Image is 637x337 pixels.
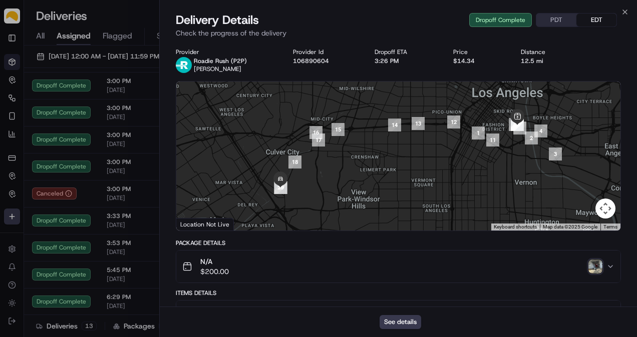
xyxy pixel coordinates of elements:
[10,224,18,232] div: 📗
[200,266,229,276] span: $200.00
[21,95,39,113] img: 8571987876998_91fb9ceb93ad5c398215_72.jpg
[176,289,621,297] div: Items Details
[176,28,621,38] p: Check the progress of the delivery
[10,172,26,188] img: Abdus Syed
[176,250,620,282] button: N/A$200.00photo_proof_of_delivery image
[380,315,421,329] button: See details
[494,223,537,230] button: Keyboard shortcuts
[375,57,437,65] div: 3:26 PM
[328,119,349,140] div: 15
[10,9,30,29] img: Nash
[505,114,526,135] div: 8
[194,57,247,65] p: Roadie Rush (P2P)
[45,95,164,105] div: Start new chat
[26,64,180,74] input: Got a question? Start typing here...
[543,224,597,229] span: Map data ©2025 Google
[6,219,81,237] a: 📗Knowledge Base
[20,223,77,233] span: Knowledge Base
[10,39,182,55] p: Welcome 👋
[521,48,575,56] div: Distance
[453,57,505,65] div: $14.34
[453,48,505,56] div: Price
[71,247,121,255] a: Powered byPylon
[194,65,241,73] span: [PERSON_NAME]
[408,113,429,134] div: 13
[176,57,192,73] img: roadie-logo-v2.jpg
[200,256,229,266] span: N/A
[576,13,616,26] button: EDT
[536,13,576,26] button: PDT
[545,143,566,164] div: 3
[293,48,359,56] div: Provider Id
[176,12,259,28] span: Delivery Details
[170,98,182,110] button: Start new chat
[176,48,277,56] div: Provider
[521,57,575,65] div: 12.5 mi
[176,239,621,247] div: Package Details
[83,181,87,189] span: •
[31,154,81,162] span: [PERSON_NAME]
[83,154,87,162] span: •
[284,151,305,172] div: 18
[179,217,212,230] img: Google
[176,218,234,230] div: Location Not Live
[89,181,109,189] span: [DATE]
[509,117,530,138] div: 5
[100,247,121,255] span: Pylon
[10,145,26,161] img: Abdus Syed
[179,217,212,230] a: Open this area in Google Maps (opens a new window)
[375,48,437,56] div: Dropoff ETA
[10,129,67,137] div: Past conversations
[95,223,161,233] span: API Documentation
[588,259,602,273] img: photo_proof_of_delivery image
[468,122,489,143] div: 1
[10,95,28,113] img: 1736555255976-a54dd68f-1ca7-489b-9aae-adbdc363a1c4
[85,224,93,232] div: 💻
[31,181,81,189] span: [PERSON_NAME]
[155,127,182,139] button: See all
[603,224,617,229] a: Terms (opens in new tab)
[308,129,329,150] div: 17
[384,114,405,135] div: 14
[81,219,165,237] a: 💻API Documentation
[443,111,464,132] div: 12
[482,129,503,150] div: 11
[530,120,551,141] div: 4
[45,105,138,113] div: We're available if you need us!
[293,57,329,65] button: 106890604
[89,154,109,162] span: [DATE]
[305,122,327,143] div: 16
[595,198,615,218] button: Map camera controls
